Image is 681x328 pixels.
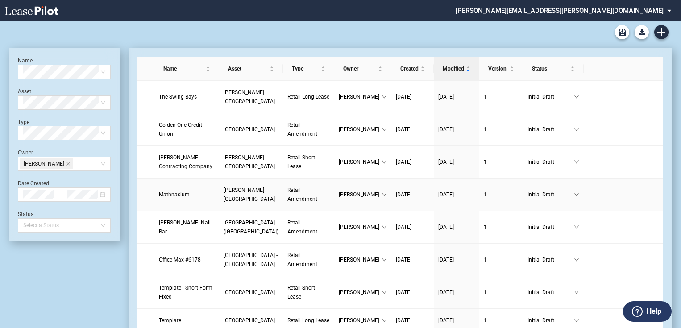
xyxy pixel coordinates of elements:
[224,186,278,203] a: [PERSON_NAME][GEOGRAPHIC_DATA]
[163,64,204,73] span: Name
[159,122,202,137] span: Golden One Credit Union
[396,255,429,264] a: [DATE]
[382,224,387,230] span: down
[527,316,574,325] span: Initial Draft
[574,159,579,165] span: down
[382,318,387,323] span: down
[574,94,579,100] span: down
[484,223,519,232] a: 1
[382,257,387,262] span: down
[287,120,330,138] a: Retail Amendment
[287,251,330,269] a: Retail Amendment
[527,190,574,199] span: Initial Draft
[66,162,71,166] span: close
[438,190,475,199] a: [DATE]
[287,317,329,324] span: Retail Long Lease
[339,92,381,101] span: [PERSON_NAME]
[391,57,434,81] th: Created
[224,153,278,171] a: [PERSON_NAME][GEOGRAPHIC_DATA]
[438,125,475,134] a: [DATE]
[438,224,454,230] span: [DATE]
[396,158,429,166] a: [DATE]
[159,94,197,100] span: The Swing Bays
[287,283,330,301] a: Retail Short Lease
[396,191,411,198] span: [DATE]
[396,257,411,263] span: [DATE]
[484,94,487,100] span: 1
[484,316,519,325] a: 1
[484,159,487,165] span: 1
[438,158,475,166] a: [DATE]
[527,92,574,101] span: Initial Draft
[339,255,381,264] span: [PERSON_NAME]
[18,211,33,217] label: Status
[159,220,211,235] span: Cheri Nail Bar
[287,92,330,101] a: Retail Long Lease
[224,125,278,134] a: [GEOGRAPHIC_DATA]
[484,288,519,297] a: 1
[287,220,317,235] span: Retail Amendment
[527,158,574,166] span: Initial Draft
[654,25,669,39] a: Create new document
[159,154,212,170] span: Sully-Miller Contracting Company
[396,316,429,325] a: [DATE]
[224,89,275,104] span: Puente Hills Town Center
[224,218,278,236] a: [GEOGRAPHIC_DATA] ([GEOGRAPHIC_DATA])
[438,126,454,133] span: [DATE]
[523,57,584,81] th: Status
[159,191,190,198] span: Mathnasium
[438,257,454,263] span: [DATE]
[20,158,73,169] span: Stephanie Deaver
[438,223,475,232] a: [DATE]
[484,126,487,133] span: 1
[382,159,387,165] span: down
[396,224,411,230] span: [DATE]
[287,218,330,236] a: Retail Amendment
[219,57,283,81] th: Asset
[339,158,381,166] span: [PERSON_NAME]
[224,288,278,297] a: [GEOGRAPHIC_DATA]
[224,220,278,235] span: Bristol Plaza (CA)
[159,120,215,138] a: Golden One Credit Union
[228,64,268,73] span: Asset
[18,119,29,125] label: Type
[527,288,574,297] span: Initial Draft
[287,154,315,170] span: Retail Short Lease
[527,223,574,232] span: Initial Draft
[159,92,215,101] a: The Swing Bays
[484,191,487,198] span: 1
[438,92,475,101] a: [DATE]
[438,317,454,324] span: [DATE]
[224,251,278,269] a: [GEOGRAPHIC_DATA] - [GEOGRAPHIC_DATA]
[488,64,508,73] span: Version
[382,192,387,197] span: down
[159,285,212,300] span: Template - Short Form Fixed
[339,190,381,199] span: [PERSON_NAME]
[224,154,275,170] span: Puente Hills Town Center
[339,316,381,325] span: [PERSON_NAME]
[484,224,487,230] span: 1
[484,317,487,324] span: 1
[438,94,454,100] span: [DATE]
[159,218,215,236] a: [PERSON_NAME] Nail Bar
[396,288,429,297] a: [DATE]
[58,191,64,198] span: to
[484,255,519,264] a: 1
[224,316,278,325] a: [GEOGRAPHIC_DATA]
[396,159,411,165] span: [DATE]
[479,57,523,81] th: Version
[159,255,215,264] a: Office Max #6178
[339,288,381,297] span: [PERSON_NAME]
[24,159,64,169] span: [PERSON_NAME]
[574,257,579,262] span: down
[18,149,33,156] label: Owner
[224,252,278,267] span: Gateway Plaza - Vallejo
[438,191,454,198] span: [DATE]
[484,257,487,263] span: 1
[287,122,317,137] span: Retail Amendment
[287,285,315,300] span: Retail Short Lease
[574,318,579,323] span: down
[396,317,411,324] span: [DATE]
[159,316,215,325] a: Template
[224,187,275,202] span: Felicita Town Center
